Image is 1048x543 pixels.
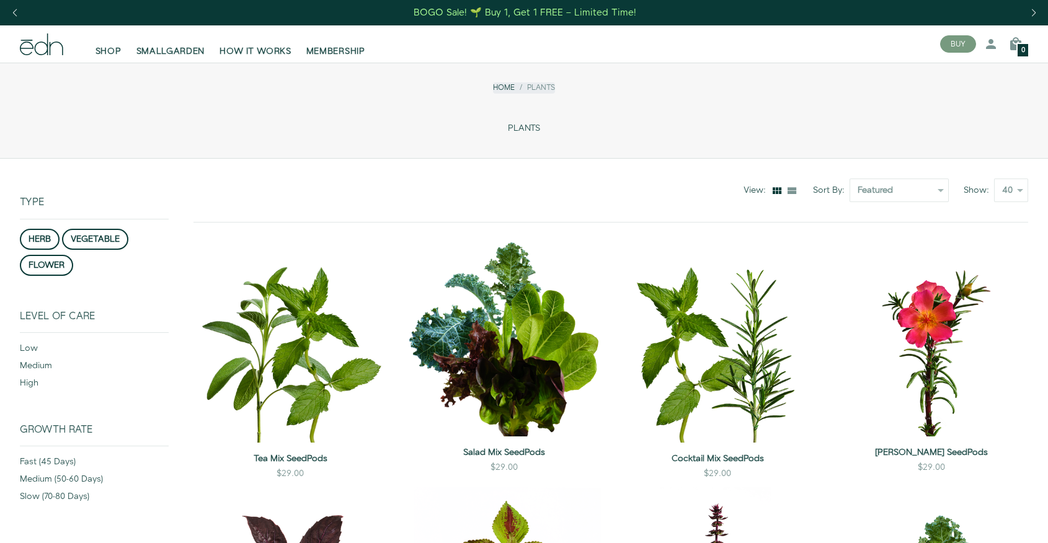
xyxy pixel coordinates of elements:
button: BUY [940,35,976,53]
img: Cocktail Mix SeedPods [621,242,815,442]
button: flower [20,255,73,276]
div: View: [744,184,771,196]
div: fast (45 days) [20,456,169,473]
div: Level of Care [20,311,169,332]
a: Home [493,82,515,93]
div: $29.00 [277,467,304,480]
img: Tea Mix SeedPods [193,242,388,442]
div: high [20,377,169,394]
div: Growth Rate [20,424,169,446]
a: HOW IT WORKS [212,30,298,58]
a: [PERSON_NAME] SeedPods [835,446,1029,459]
div: $29.00 [918,461,945,474]
span: SMALLGARDEN [136,45,205,58]
li: Plants [515,82,555,93]
a: SHOP [88,30,129,58]
label: Show: [964,184,994,196]
div: medium (50-60 days) [20,473,169,490]
span: MEMBERSHIP [306,45,365,58]
a: BOGO Sale! 🌱 Buy 1, Get 1 FREE – Limited Time! [413,3,638,22]
span: HOW IT WORKS [220,45,291,58]
a: Salad Mix SeedPods [407,446,602,459]
div: medium [20,360,169,377]
span: PLANTS [508,123,540,134]
a: Cocktail Mix SeedPods [621,452,815,465]
div: $29.00 [704,467,731,480]
a: MEMBERSHIP [299,30,373,58]
button: herb [20,229,60,250]
div: Type [20,159,169,218]
div: slow (70-80 days) [20,490,169,508]
div: low [20,342,169,360]
span: 0 [1021,47,1025,54]
a: SMALLGARDEN [129,30,213,58]
img: Salad Mix SeedPods [407,242,602,436]
a: Tea Mix SeedPods [193,452,388,465]
nav: breadcrumbs [493,82,555,93]
img: Moss Rose SeedPods [835,242,1029,436]
div: $29.00 [491,461,518,474]
div: BOGO Sale! 🌱 Buy 1, Get 1 FREE – Limited Time! [414,6,636,19]
button: vegetable [62,229,128,250]
label: Sort By: [813,184,850,196]
span: SHOP [95,45,122,58]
